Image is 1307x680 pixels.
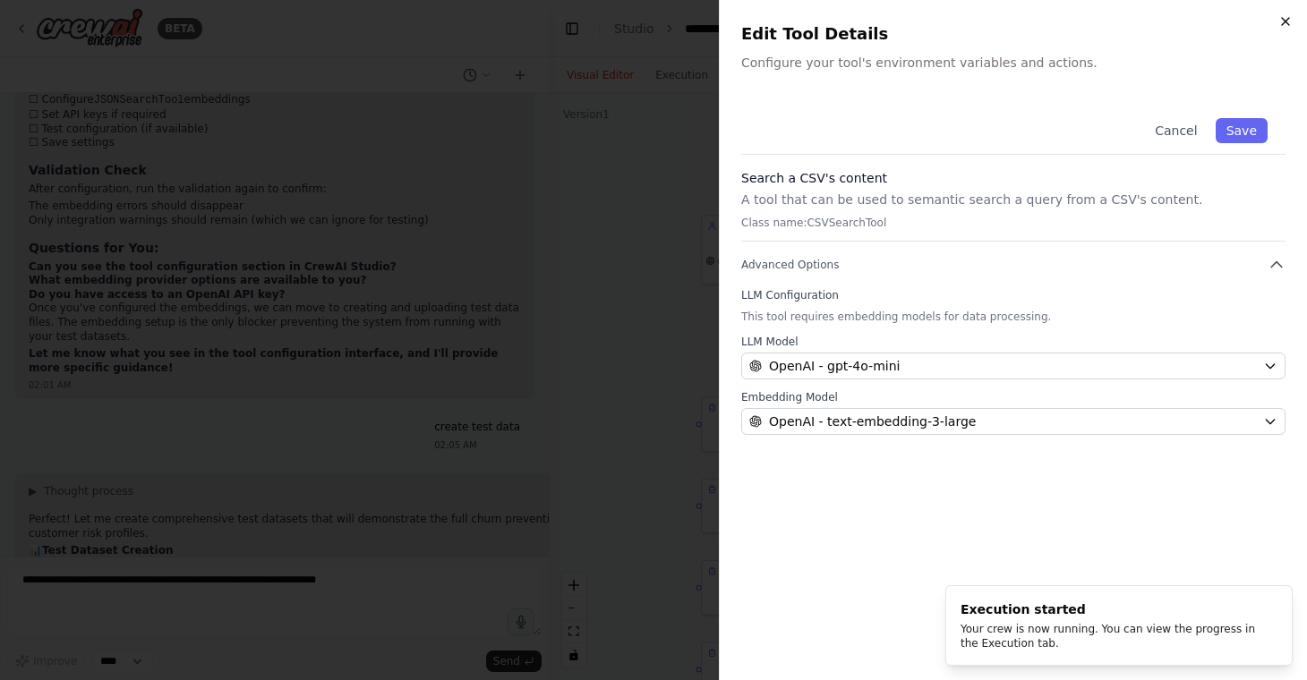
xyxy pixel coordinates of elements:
div: Your crew is now running. You can view the progress in the Execution tab. [961,622,1270,650]
button: Cancel [1144,118,1208,143]
button: Save [1216,118,1268,143]
h3: Search a CSV's content [741,169,1286,187]
label: LLM Model [741,335,1286,349]
div: Execution started [961,600,1270,618]
p: This tool requires embedding models for data processing. [741,310,1286,324]
span: OpenAI - gpt-4o-mini [769,357,900,375]
span: Advanced Options [741,258,839,272]
span: OpenAI - text-embedding-3-large [769,412,976,430]
h2: Edit Tool Details [741,21,1286,47]
p: A tool that can be used to semantic search a query from a CSV's content. [741,191,1286,208]
p: Configure your tool's environment variables and actions. [741,54,1286,72]
button: OpenAI - gpt-4o-mini [741,353,1286,379]
label: LLM Configuration [741,288,1286,302]
label: Embedding Model [741,390,1286,404]
button: Advanced Options [741,256,1286,274]
p: Class name: CSVSearchTool [741,216,1286,230]
button: OpenAI - text-embedding-3-large [741,408,1286,435]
